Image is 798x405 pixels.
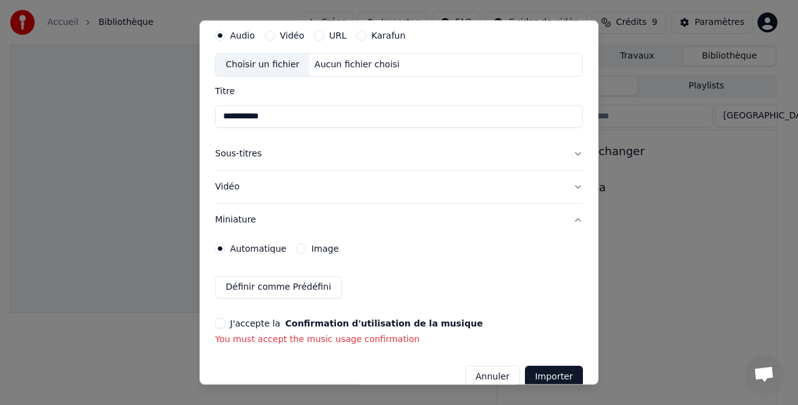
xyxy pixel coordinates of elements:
[285,319,483,328] button: J'accepte la
[230,319,483,328] label: J'accepte la
[230,244,286,253] label: Automatique
[311,244,339,253] label: Image
[372,31,406,40] label: Karafun
[309,59,405,71] div: Aucun fichier choisi
[329,31,347,40] label: URL
[465,366,520,388] button: Annuler
[215,87,583,95] label: Titre
[215,333,583,346] p: You must accept the music usage confirmation
[230,31,255,40] label: Audio
[215,138,583,170] button: Sous-titres
[525,366,583,388] button: Importer
[215,236,583,308] div: Miniature
[215,204,583,236] button: Miniature
[280,31,304,40] label: Vidéo
[215,276,342,298] button: Définir comme Prédéfini
[216,54,309,76] div: Choisir un fichier
[215,171,583,203] button: Vidéo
